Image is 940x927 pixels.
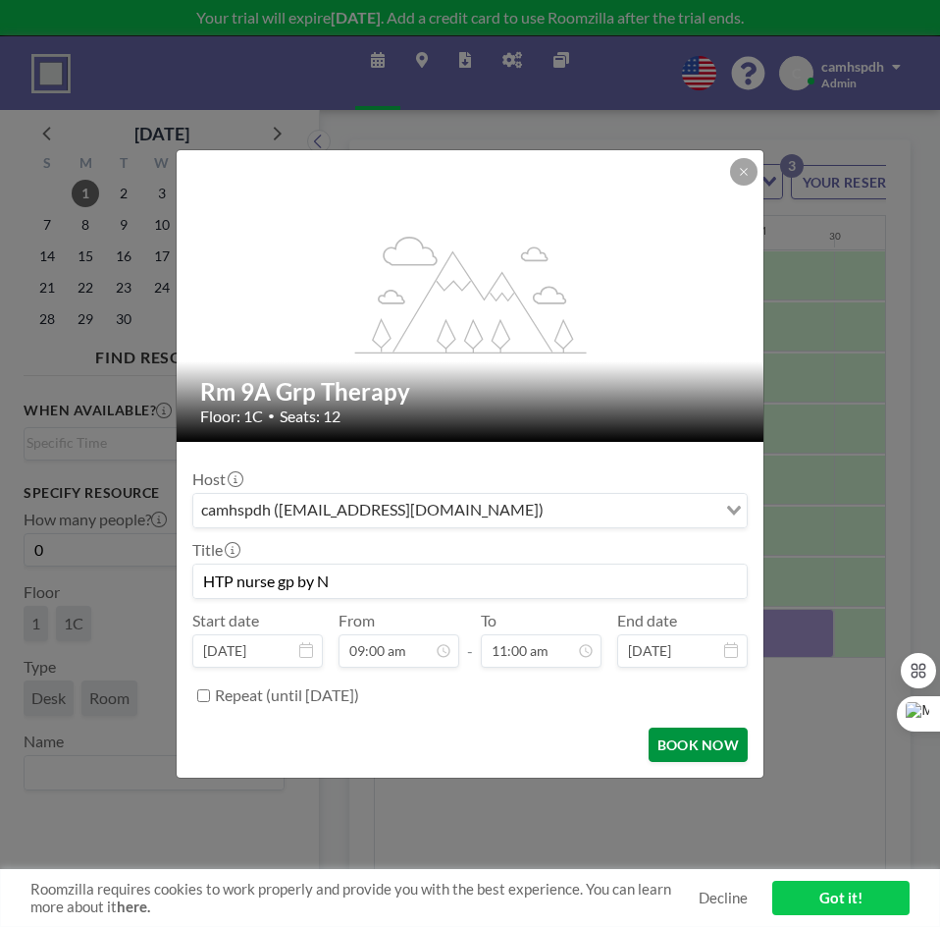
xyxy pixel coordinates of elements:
h2: Rm 9A Grp Therapy [200,377,742,407]
span: Seats: 12 [280,407,340,426]
label: To [481,611,496,630]
a: Decline [699,889,748,907]
input: Search for option [549,498,714,523]
label: Repeat (until [DATE]) [215,685,359,705]
a: Got it! [772,881,910,915]
input: camhspdh's reservation [193,565,747,598]
span: camhspdh ([EMAIL_ADDRESS][DOMAIN_NAME]) [197,498,548,523]
span: - [467,618,473,661]
label: From [339,611,375,630]
span: Roomzilla requires cookies to work properly and provide you with the best experience. You can lea... [30,880,699,917]
label: End date [617,611,677,630]
g: flex-grow: 1.2; [355,235,587,353]
div: Search for option [193,494,747,527]
button: BOOK NOW [649,728,748,762]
